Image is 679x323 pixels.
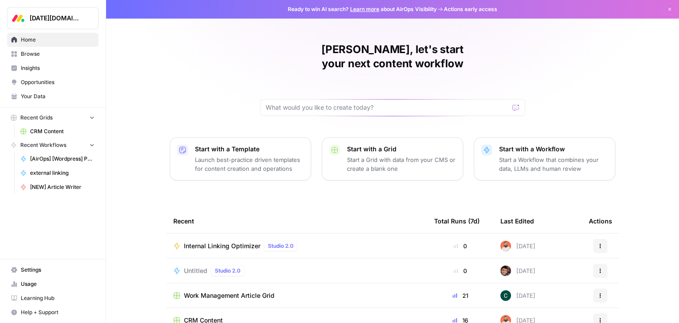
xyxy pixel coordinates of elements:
p: Start a Grid with data from your CMS or create a blank one [347,155,456,173]
button: Start with a TemplateLaunch best-practice driven templates for content creation and operations [170,137,311,181]
img: Monday.com Logo [10,10,26,26]
a: Opportunities [7,75,99,89]
div: Actions [589,209,612,233]
img: y0asuwamdbdpf46ggxkw3g1vygm3 [500,265,511,276]
span: Actions early access [444,5,497,13]
div: Last Edited [500,209,534,233]
span: Settings [21,266,95,274]
div: Total Runs (7d) [434,209,480,233]
div: [DATE] [500,290,535,301]
input: What would you like to create today? [266,103,509,112]
span: Opportunities [21,78,95,86]
button: Recent Workflows [7,138,99,152]
div: Recent [173,209,420,233]
img: vwv6frqzyjkvcnqomnnxlvzyyij2 [500,290,511,301]
span: Work Management Article Grid [184,291,275,300]
div: 0 [434,242,486,250]
span: Usage [21,280,95,288]
div: [DATE] [500,265,535,276]
a: external linking [16,166,99,180]
a: CRM Content [16,124,99,138]
a: Internal Linking OptimizerStudio 2.0 [173,241,420,251]
a: Usage [7,277,99,291]
h1: [PERSON_NAME], let's start your next content workflow [260,42,525,71]
div: 21 [434,291,486,300]
p: Launch best-practice driven templates for content creation and operations [195,155,304,173]
span: Untitled [184,266,207,275]
a: [NEW] Article Writer [16,180,99,194]
p: Start with a Workflow [499,145,608,154]
a: Learn more [350,6,379,12]
a: Insights [7,61,99,75]
span: CRM Content [30,127,95,135]
a: UntitledStudio 2.0 [173,265,420,276]
a: Work Management Article Grid [173,291,420,300]
span: Studio 2.0 [268,242,294,250]
button: Recent Grids [7,111,99,124]
span: [AirOps] [Wordpress] Publish Cornerstone Post [30,155,95,163]
span: Your Data [21,92,95,100]
span: external linking [30,169,95,177]
span: Recent Workflows [20,141,66,149]
a: Learning Hub [7,291,99,305]
img: ui9db3zf480wl5f9in06l3n7q51r [500,241,511,251]
a: [AirOps] [Wordpress] Publish Cornerstone Post [16,152,99,166]
span: [NEW] Article Writer [30,183,95,191]
span: Recent Grids [20,114,53,122]
a: Your Data [7,89,99,104]
span: Help + Support [21,308,95,316]
button: Help + Support [7,305,99,319]
a: Settings [7,263,99,277]
button: Start with a GridStart a Grid with data from your CMS or create a blank one [322,137,463,181]
span: Home [21,36,95,44]
a: Browse [7,47,99,61]
a: Home [7,33,99,47]
span: Internal Linking Optimizer [184,242,260,250]
span: [DATE][DOMAIN_NAME] [30,14,83,23]
span: Studio 2.0 [215,267,240,275]
span: Browse [21,50,95,58]
div: 0 [434,266,486,275]
span: Learning Hub [21,294,95,302]
p: Start with a Template [195,145,304,154]
button: Start with a WorkflowStart a Workflow that combines your data, LLMs and human review [474,137,615,181]
span: Ready to win AI search? about AirOps Visibility [288,5,437,13]
span: Insights [21,64,95,72]
button: Workspace: Monday.com [7,7,99,29]
div: [DATE] [500,241,535,251]
p: Start with a Grid [347,145,456,154]
p: Start a Workflow that combines your data, LLMs and human review [499,155,608,173]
